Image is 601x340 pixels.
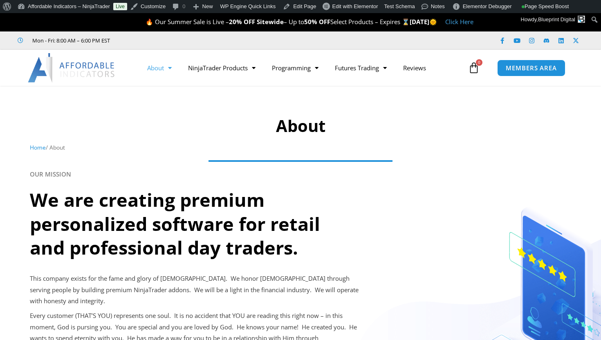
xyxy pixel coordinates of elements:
[30,273,367,307] p: This company exists for the fame and glory of [DEMOGRAPHIC_DATA]. We honor [DEMOGRAPHIC_DATA] thr...
[264,58,327,77] a: Programming
[139,58,466,77] nav: Menu
[538,16,575,22] span: Blueprint Digital
[30,36,110,45] span: Mon - Fri: 8:00 AM – 6:00 PM EST
[28,53,116,83] img: LogoAI | Affordable Indicators – NinjaTrader
[30,170,572,178] h6: OUR MISSION
[476,59,482,66] span: 0
[518,13,588,26] a: Howdy,
[30,143,46,151] a: Home
[146,18,410,26] span: 🔥 Our Summer Sale is Live – – Up to Select Products – Expires ⌛
[497,60,565,76] a: MEMBERS AREA
[327,58,395,77] a: Futures Trading
[30,188,355,260] h2: We are creating premium personalized software for retail and professional day traders.
[304,18,330,26] strong: 50% OFF
[410,18,437,26] strong: [DATE]
[121,36,244,45] iframe: Customer reviews powered by Trustpilot
[30,142,572,153] nav: Breadcrumb
[139,58,180,77] a: About
[395,58,434,77] a: Reviews
[30,114,572,137] h1: About
[229,18,255,26] strong: 20% OFF
[456,56,492,80] a: 0
[332,3,378,9] span: Edit with Elementor
[113,3,127,10] a: Live
[180,58,264,77] a: NinjaTrader Products
[429,18,437,26] span: 🌞
[445,18,473,26] a: Click Here
[257,18,284,26] strong: Sitewide
[506,65,557,71] span: MEMBERS AREA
